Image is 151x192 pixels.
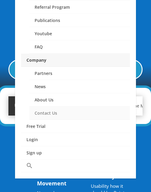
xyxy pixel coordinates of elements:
a: Partners [29,67,130,80]
svg: Search [26,163,32,169]
a: Company [21,54,130,67]
a: Learn More About The Version of Basepair Powered by AWS HealthOmics [8,60,143,79]
a: Free Trial [21,120,130,133]
a: About Us [29,93,130,107]
span: No More Data Movement [37,166,66,187]
a: Contact Us [29,107,130,120]
a: Youtube [29,27,130,40]
a: Publications [29,14,130,27]
span: Easy to Use for Everyone [91,166,125,180]
a: Search Icon Link [21,159,130,172]
a: News [29,80,130,93]
a: Login [21,133,130,146]
a: Sign up [21,146,130,159]
a: Referral Program [29,1,130,14]
div: Updates [8,96,40,116]
a: FAQ [29,40,130,54]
